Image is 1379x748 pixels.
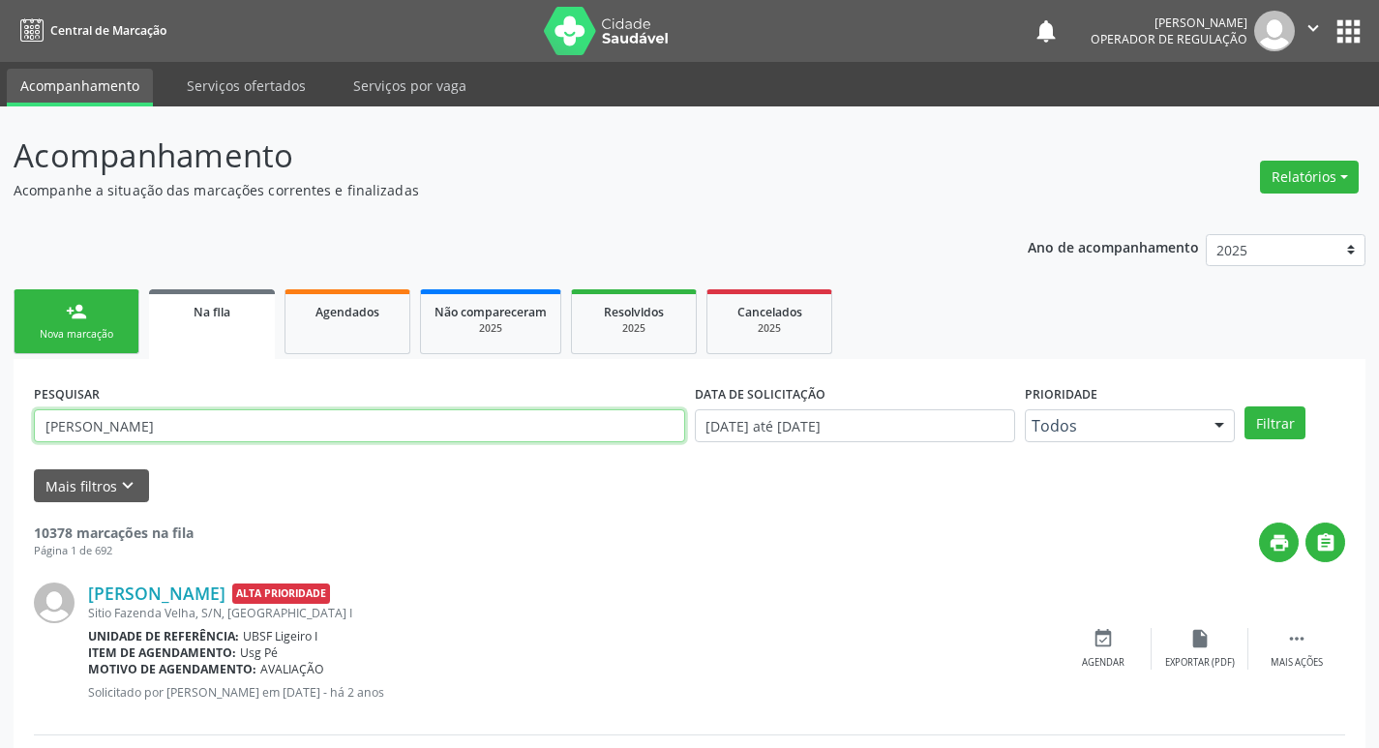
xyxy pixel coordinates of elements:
[1271,656,1323,670] div: Mais ações
[50,22,166,39] span: Central de Marcação
[14,15,166,46] a: Central de Marcação
[1033,17,1060,45] button: notifications
[14,132,960,180] p: Acompanhamento
[604,304,664,320] span: Resolvidos
[1025,379,1097,409] label: Prioridade
[1028,234,1199,258] p: Ano de acompanhamento
[1091,15,1247,31] div: [PERSON_NAME]
[173,69,319,103] a: Serviços ofertados
[34,583,75,623] img: img
[1260,161,1359,194] button: Relatórios
[232,583,330,604] span: Alta Prioridade
[88,684,1055,701] p: Solicitado por [PERSON_NAME] em [DATE] - há 2 anos
[435,321,547,336] div: 2025
[34,409,685,442] input: Nome, CNS
[1254,11,1295,51] img: img
[28,327,125,342] div: Nova marcação
[1093,628,1114,649] i: event_available
[340,69,480,103] a: Serviços por vaga
[88,583,225,604] a: [PERSON_NAME]
[1165,656,1235,670] div: Exportar (PDF)
[435,304,547,320] span: Não compareceram
[315,304,379,320] span: Agendados
[88,628,239,644] b: Unidade de referência:
[1332,15,1365,48] button: apps
[1032,416,1196,435] span: Todos
[260,661,324,677] span: AVALIAÇÃO
[721,321,818,336] div: 2025
[1244,406,1305,439] button: Filtrar
[695,379,825,409] label: DATA DE SOLICITAÇÃO
[34,469,149,503] button: Mais filtroskeyboard_arrow_down
[117,475,138,496] i: keyboard_arrow_down
[1091,31,1247,47] span: Operador de regulação
[34,379,100,409] label: PESQUISAR
[34,524,194,542] strong: 10378 marcações na fila
[243,628,317,644] span: UBSF Ligeiro I
[14,180,960,200] p: Acompanhe a situação das marcações correntes e finalizadas
[695,409,1015,442] input: Selecione um intervalo
[88,644,236,661] b: Item de agendamento:
[1082,656,1124,670] div: Agendar
[1286,628,1307,649] i: 
[88,605,1055,621] div: Sitio Fazenda Velha, S/N, [GEOGRAPHIC_DATA] I
[34,543,194,559] div: Página 1 de 692
[1295,11,1332,51] button: 
[1189,628,1211,649] i: insert_drive_file
[737,304,802,320] span: Cancelados
[88,661,256,677] b: Motivo de agendamento:
[1305,523,1345,562] button: 
[585,321,682,336] div: 2025
[1303,17,1324,39] i: 
[1315,532,1336,554] i: 
[1269,532,1290,554] i: print
[1259,523,1299,562] button: print
[66,301,87,322] div: person_add
[7,69,153,106] a: Acompanhamento
[194,304,230,320] span: Na fila
[240,644,278,661] span: Usg Pé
